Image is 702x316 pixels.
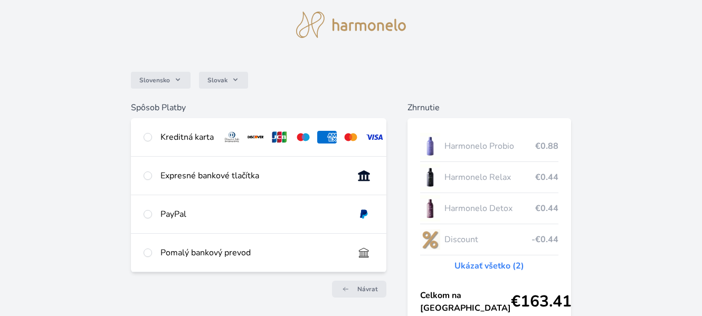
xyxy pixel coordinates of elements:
[354,246,374,259] img: bankTransfer_IBAN.svg
[341,131,361,143] img: mc.svg
[160,169,346,182] div: Expresné bankové tlačítka
[535,202,558,215] span: €0.44
[420,195,440,222] img: DETOX_se_stinem_x-lo.jpg
[444,233,531,246] span: Discount
[207,76,227,84] span: Slovak
[420,133,440,159] img: CLEAN_PROBIO_se_stinem_x-lo.jpg
[532,233,558,246] span: -€0.44
[365,131,384,143] img: visa.svg
[246,131,265,143] img: discover.svg
[354,208,374,221] img: paypal.svg
[131,101,386,114] h6: Spôsob Platby
[222,131,242,143] img: diners.svg
[332,281,386,298] a: Návrat
[420,289,511,314] span: Celkom na [GEOGRAPHIC_DATA]
[407,101,571,114] h6: Zhrnutie
[199,72,248,89] button: Slovak
[444,202,535,215] span: Harmonelo Detox
[160,246,346,259] div: Pomalý bankový prevod
[535,140,558,152] span: €0.88
[354,169,374,182] img: onlineBanking_SK.svg
[160,131,214,143] div: Kreditná karta
[296,12,406,38] img: logo.svg
[535,171,558,184] span: €0.44
[357,285,378,293] span: Návrat
[293,131,313,143] img: maestro.svg
[420,164,440,190] img: CLEAN_RELAX_se_stinem_x-lo.jpg
[139,76,170,84] span: Slovensko
[511,292,572,311] span: €163.41
[444,171,535,184] span: Harmonelo Relax
[317,131,337,143] img: amex.svg
[270,131,289,143] img: jcb.svg
[420,226,440,253] img: discount-lo.png
[160,208,346,221] div: PayPal
[131,72,191,89] button: Slovensko
[444,140,535,152] span: Harmonelo Probio
[454,260,524,272] a: Ukázať všetko (2)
